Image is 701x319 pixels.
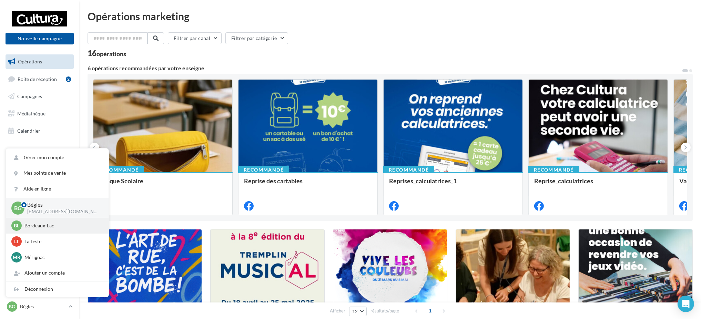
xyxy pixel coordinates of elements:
[88,50,126,57] div: 16
[383,166,434,174] div: Recommandé
[88,11,693,21] div: Opérations marketing
[244,177,372,191] div: Reprise des cartables
[18,59,42,64] span: Opérations
[6,150,109,165] a: Gérer mon compte
[14,222,19,229] span: BL
[17,93,42,99] span: Campagnes
[238,166,289,174] div: Recommandé
[6,165,109,181] a: Mes points de vente
[528,166,579,174] div: Recommandé
[20,303,66,310] p: Bègles
[534,177,662,191] div: Reprise_calculatrices
[6,281,109,297] div: Déconnexion
[14,238,19,245] span: LT
[17,127,40,133] span: Calendrier
[4,124,75,138] a: Calendrier
[678,296,694,312] div: Open Intercom Messenger
[27,209,98,215] p: [EMAIL_ADDRESS][DOMAIN_NAME]
[66,76,71,82] div: 2
[330,308,345,314] span: Afficher
[349,307,367,316] button: 12
[96,51,126,57] div: opérations
[9,303,16,310] span: Bg
[13,254,20,261] span: Mr
[6,265,109,281] div: Ajouter un compte
[24,254,100,261] p: Mérignac
[4,106,75,121] a: Médiathèque
[370,308,399,314] span: résultats/page
[6,181,109,197] a: Aide en ligne
[389,177,517,191] div: Reprises_calculatrices_1
[225,32,288,44] button: Filtrer par catégorie
[18,76,57,82] span: Boîte de réception
[14,204,22,212] span: Bg
[4,54,75,69] a: Opérations
[24,222,100,229] p: Bordeaux-Lac
[425,305,436,316] span: 1
[93,166,144,174] div: Recommandé
[6,33,74,44] button: Nouvelle campagne
[6,300,74,313] a: Bg Bègles
[27,201,98,209] p: Bègles
[24,238,100,245] p: La Teste
[168,32,222,44] button: Filtrer par canal
[4,89,75,104] a: Campagnes
[88,65,682,71] div: 6 opérations recommandées par votre enseigne
[352,309,358,314] span: 12
[4,72,75,86] a: Boîte de réception2
[17,111,45,116] span: Médiathèque
[99,177,227,191] div: Banque Scolaire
